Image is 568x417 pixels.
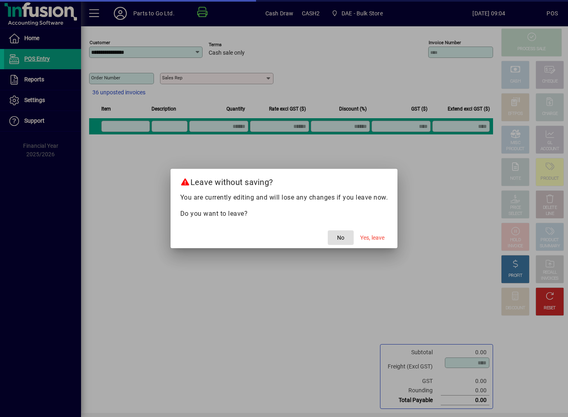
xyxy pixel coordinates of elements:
span: Yes, leave [360,234,384,242]
p: Do you want to leave? [180,209,388,219]
h2: Leave without saving? [171,169,398,192]
span: No [337,234,344,242]
button: No [328,230,354,245]
button: Yes, leave [357,230,388,245]
p: You are currently editing and will lose any changes if you leave now. [180,193,388,202]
